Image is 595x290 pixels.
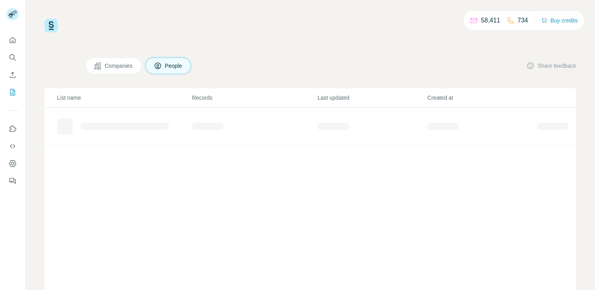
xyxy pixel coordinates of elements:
span: Companies [105,62,133,70]
button: Share feedback [527,62,576,70]
p: Created at [427,94,536,102]
img: Surfe Logo [44,19,58,32]
button: Use Surfe API [6,139,19,153]
button: Search [6,50,19,65]
button: Buy credits [541,15,578,26]
span: People [165,62,183,70]
button: Enrich CSV [6,68,19,82]
button: My lists [6,85,19,99]
button: Dashboard [6,156,19,171]
h4: My lists [44,59,76,72]
p: 58,411 [481,16,500,25]
p: Last updated [318,94,427,102]
button: Quick start [6,33,19,47]
p: 734 [517,16,528,25]
p: Records [192,94,317,102]
p: List name [57,94,191,102]
button: Feedback [6,174,19,188]
button: Use Surfe on LinkedIn [6,122,19,136]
